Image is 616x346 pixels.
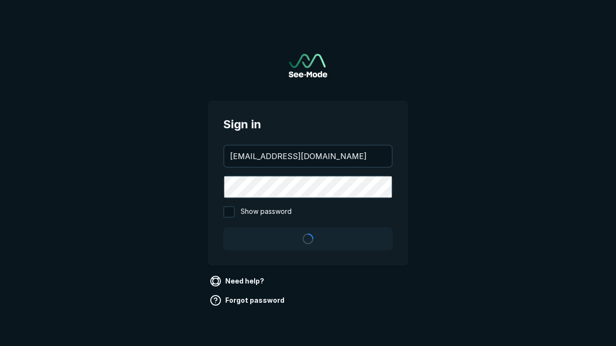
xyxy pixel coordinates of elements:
a: Go to sign in [289,54,327,77]
a: Forgot password [208,293,288,308]
span: Sign in [223,116,393,133]
input: your@email.com [224,146,392,167]
a: Need help? [208,273,268,289]
span: Show password [241,206,292,218]
img: See-Mode Logo [289,54,327,77]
